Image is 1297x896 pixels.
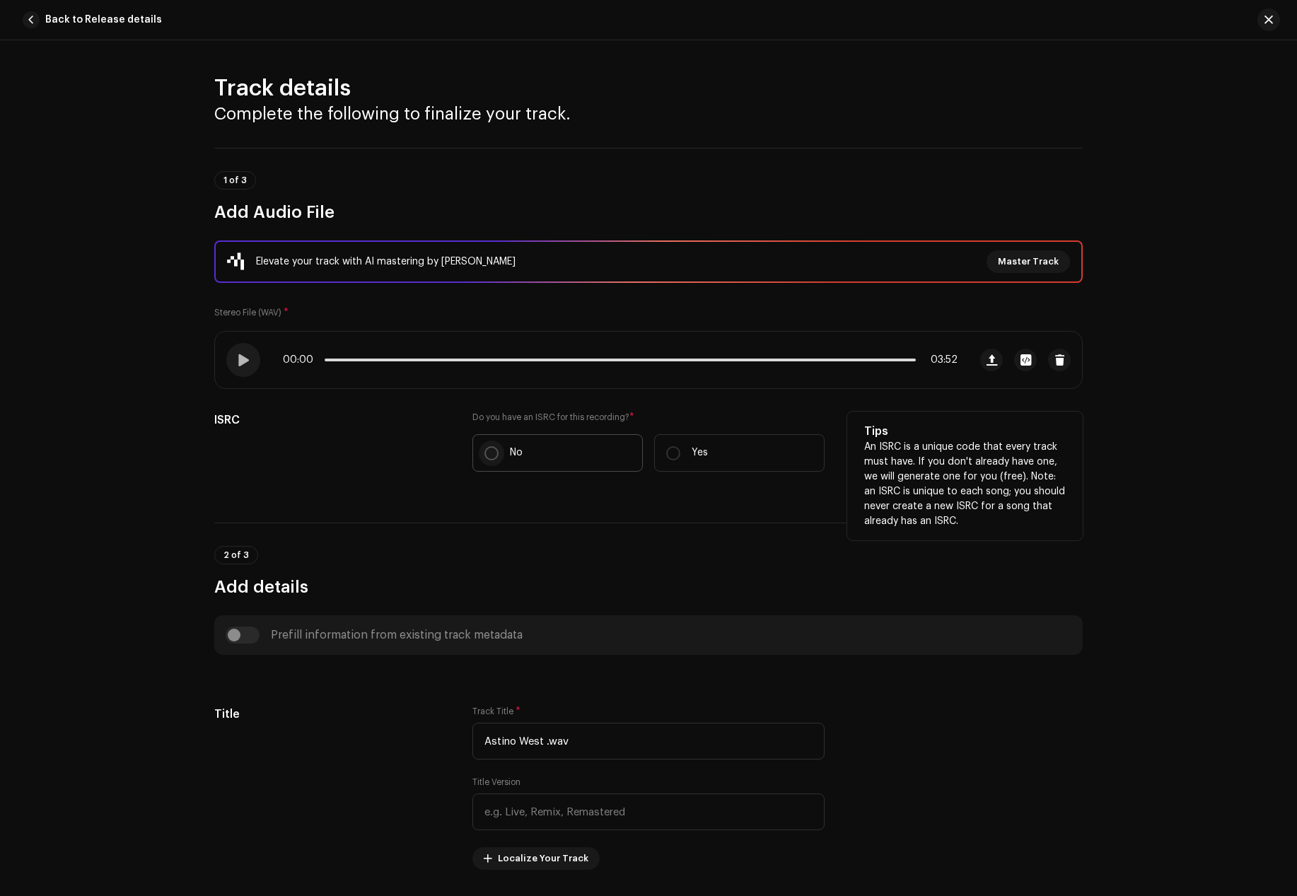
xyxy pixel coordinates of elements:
label: Do you have an ISRC for this recording? [472,412,825,423]
button: Master Track [987,250,1070,273]
h2: Track details [214,74,1083,103]
span: 1 of 3 [223,176,247,185]
label: Track Title [472,706,520,717]
p: An ISRC is a unique code that every track must have. If you don't already have one, we will gener... [864,440,1066,529]
span: 2 of 3 [223,551,249,559]
h3: Add Audio File [214,201,1083,223]
small: Stereo File (WAV) [214,308,281,317]
h5: Tips [864,423,1066,440]
div: Elevate your track with AI mastering by [PERSON_NAME] [256,253,516,270]
input: Enter the name of the track [472,723,825,760]
span: Master Track [998,248,1059,276]
h3: Add details [214,576,1083,598]
p: No [510,446,523,460]
span: 00:00 [283,354,319,366]
h5: Title [214,706,450,723]
input: e.g. Live, Remix, Remastered [472,793,825,830]
button: Localize Your Track [472,847,600,870]
h3: Complete the following to finalize your track. [214,103,1083,125]
span: Localize Your Track [498,844,588,873]
h5: ISRC [214,412,450,429]
span: 03:52 [921,354,958,366]
label: Title Version [472,776,520,788]
p: Yes [692,446,708,460]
